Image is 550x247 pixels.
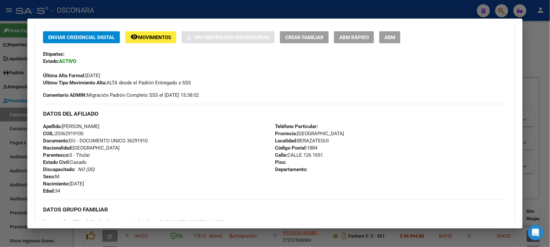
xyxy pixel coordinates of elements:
button: ABM Rápido [334,31,374,43]
div: Le da la opcion clickeable de seleccionar el otro? [10,31,102,44]
strong: Última Alta Formal: [43,73,85,79]
button: go back [4,4,17,16]
span: M [43,174,59,180]
span: Enviar Credencial Digital [48,35,115,40]
button: Sin Certificado Discapacidad [181,31,275,43]
span: CALLE 126 1651 [275,152,323,158]
span: ABM [384,35,395,40]
span: Sin Certificado Discapacidad [194,35,269,40]
div: Flavia dice… [5,53,125,79]
strong: Teléfono Particular: [275,123,318,129]
strong: Localidad: [275,138,297,144]
div: .Nada mas, mil gracias! [61,165,125,179]
span: 0 - Titular [43,152,90,158]
span: 1884 [275,145,317,151]
button: Crear Familiar [280,31,329,43]
button: Enviar un mensaje… [112,195,122,205]
strong: Sexo: [43,174,55,180]
button: ABM [379,31,400,43]
div: Le da la opcion clickeable de seleccionar el otro? [5,27,107,48]
strong: Provincia: [275,131,297,137]
strong: Documento: [43,138,69,144]
strong: Nacimiento: [43,181,69,187]
span: [DATE] [43,73,100,79]
span: G02 - Conductores Navales Central / SANCOR 1000 GRILLA 990 [43,219,224,225]
div: Flavia dice… [5,113,125,138]
div: Florencia dice… [5,27,125,53]
strong: Discapacitado: [43,167,75,172]
span: [DATE] [43,181,84,187]
strong: Apellido: [43,123,62,129]
div: Lo encontre! me lo tapaba la conversacion jajaja [29,117,120,129]
strong: CUIL: [43,131,55,137]
div: No existe aca seleccionar otro, no tengo esa opcion [29,57,120,69]
mat-icon: remove_red_eye [130,33,138,41]
h3: DATOS DEL AFILIADO [43,110,507,117]
h3: DATOS GRUPO FAMILIAR [43,206,507,213]
div: haga click en donde está el nombre [5,79,97,93]
span: [GEOGRAPHIC_DATA] [275,131,344,137]
div: .Nada mas, mil gracias! [66,168,120,175]
span: ABM Rápido [339,35,369,40]
strong: Código Postal: [275,145,307,151]
div: ya hice click y doble clik [65,102,120,109]
strong: Parentesco: [43,152,69,158]
button: Enviar Credencial Digital [43,31,120,43]
span: Casado [43,159,87,165]
strong: Estado: [43,58,59,64]
div: Cerrar [114,4,126,16]
div: Lo encontre! me lo tapaba la conversacion jajaja [23,113,125,133]
h1: Fin [32,3,39,7]
img: Profile image for Fin [19,5,29,15]
div: No existe aca seleccionar otro, no tengo esa opcion [23,53,125,73]
strong: Departamento: [275,167,307,172]
span: 34 [43,188,60,194]
p: El equipo también puede ayudar [32,7,100,18]
strong: Piso: [275,159,286,165]
span: Migración Padrón Completo SSS el [DATE] 15:38:02 [43,92,199,99]
strong: Comentario ADMIN: [43,92,87,98]
i: NO (00) [78,167,94,172]
div: Florencia dice… [5,79,125,98]
textarea: Escribe un mensaje... [6,183,125,195]
button: Selector de emoji [10,197,15,202]
button: Selector de gif [21,197,26,202]
strong: Estado Civil: [43,159,70,165]
button: Movimientos [125,31,176,43]
strong: ACTIVO [59,58,76,64]
span: DU - DOCUMENTO UNICO 36291910 [43,138,148,144]
strong: Gerenciador / Plan: [43,219,85,225]
div: Florencia dice… [5,139,125,165]
button: Inicio [102,4,114,16]
div: Flavia dice… [5,165,125,184]
span: ALTA desde el Padrón Entregado x SSS [43,80,191,86]
span: [GEOGRAPHIC_DATA] [43,145,120,151]
div: Perfecto [PERSON_NAME], la puedo asistir con algo mas? [10,143,102,155]
div: haga click en donde está el nombre [10,82,92,89]
iframe: Intercom live chat [528,225,543,240]
button: Adjuntar un archivo [31,197,36,202]
span: Crear Familiar [285,35,324,40]
strong: Edad: [43,188,55,194]
strong: Ultimo Tipo Movimiento Alta: [43,80,107,86]
strong: Calle: [275,152,287,158]
span: BERAZATEGUI [275,138,329,144]
span: 20362919100 [43,131,83,137]
span: Movimientos [138,35,171,40]
div: ya hice click y doble clik [59,98,125,112]
div: Flavia dice… [5,98,125,113]
strong: Nacionalidad: [43,145,73,151]
strong: Etiquetas: [43,51,65,57]
span: [PERSON_NAME] [43,123,99,129]
div: Perfecto [PERSON_NAME], la puedo asistir con algo mas? [5,139,107,159]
